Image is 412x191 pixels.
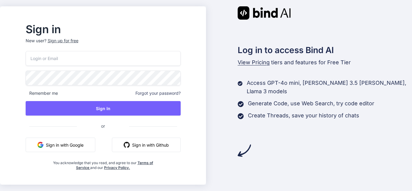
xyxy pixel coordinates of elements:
[26,38,181,51] p: New user?
[112,138,181,152] button: Sign in with Github
[51,157,155,170] div: You acknowledge that you read, and agree to our and our
[248,111,359,120] p: Create Threads, save your history of chats
[26,138,95,152] button: Sign in with Google
[238,59,270,65] span: View Pricing
[124,142,130,148] img: github
[77,119,129,133] span: or
[104,165,130,170] a: Privacy Policy.
[247,79,412,96] p: Access GPT-4o mini, [PERSON_NAME] 3.5 [PERSON_NAME], Llama 3 models
[248,99,374,108] p: Generate Code, use Web Search, try code editor
[48,38,78,44] div: Sign up for free
[238,144,251,157] img: arrow
[135,90,181,96] span: Forgot your password?
[26,24,181,34] h2: Sign in
[26,101,181,116] button: Sign In
[238,6,291,20] img: Bind AI logo
[238,44,412,56] h2: Log in to access Bind AI
[238,58,412,67] p: tiers and features for Free Tier
[37,142,43,148] img: google
[26,51,181,66] input: Login or Email
[26,90,58,96] span: Remember me
[76,161,153,170] a: Terms of Service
